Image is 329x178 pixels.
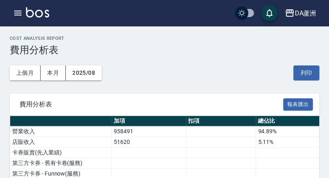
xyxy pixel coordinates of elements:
td: 卡券販賣(先入業績) [10,148,112,158]
button: 本月 [41,65,66,80]
th: 總佔比 [256,116,319,126]
img: Logo [26,7,49,17]
h3: 費用分析表 [10,44,319,56]
div: DA蘆洲 [294,8,316,18]
td: 958491 [112,126,186,137]
td: 營業收入 [10,126,112,137]
td: 51620 [112,137,186,148]
h2: Cost analysis Report [10,36,319,41]
button: 報表匯出 [283,98,313,111]
th: 加項 [112,116,186,126]
button: DA蘆洲 [281,5,319,22]
button: 2025/08 [66,65,102,80]
button: 上個月 [10,65,41,80]
th: 扣項 [186,116,256,126]
td: 第三方卡券 - 舊有卡卷(服務) [10,158,112,169]
button: save [261,5,277,21]
td: 店販收入 [10,137,112,148]
td: 5.11% [256,137,319,148]
td: 94.89% [256,126,319,137]
span: 費用分析表 [19,100,283,109]
button: 列印 [293,65,319,80]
